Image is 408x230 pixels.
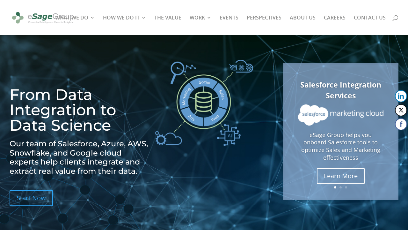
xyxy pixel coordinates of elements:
[339,186,342,188] a: 2
[298,131,383,162] p: eSage Group helps you onboard Salesforce tools to optimize Sales and Marketing effectiveness
[190,15,211,35] a: WORK
[354,15,386,35] a: CONTACT US
[395,118,407,130] button: Facebook Share
[103,15,146,35] a: HOW WE DO IT
[10,139,148,179] h2: Our team of Salesforce, Azure, AWS, Snowflake, and Google cloud experts help clients integrate an...
[154,15,181,35] a: THE VALUE
[290,15,316,35] a: ABOUT US
[247,15,281,35] a: PERSPECTIVES
[10,190,53,206] a: Start Now
[220,15,238,35] a: EVENTS
[10,87,148,136] h1: From Data Integration to Data Science
[395,90,407,102] button: LinkedIn Share
[300,80,381,101] a: Salesforce Integration Services
[317,168,365,184] a: Learn More
[345,186,347,188] a: 3
[55,15,95,35] a: WHAT WE DO
[324,15,346,35] a: CAREERS
[334,186,336,188] a: 1
[11,9,75,27] img: eSage Group
[395,104,407,116] button: Twitter Share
